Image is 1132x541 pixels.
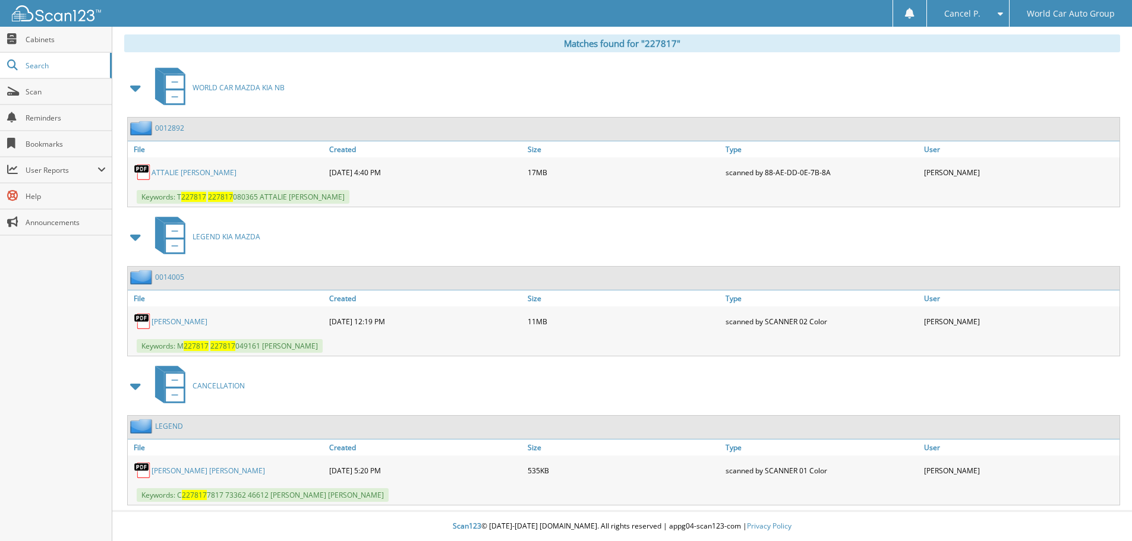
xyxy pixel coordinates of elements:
a: User [921,141,1120,157]
a: Type [723,141,921,157]
div: [DATE] 5:20 PM [326,458,525,482]
div: [DATE] 12:19 PM [326,309,525,333]
a: [PERSON_NAME] [PERSON_NAME] [152,466,265,476]
img: PDF.png [134,163,152,181]
span: Reminders [26,113,106,123]
img: PDF.png [134,461,152,479]
a: File [128,439,326,455]
span: 227817 [182,490,207,500]
a: CANCELLATION [148,362,245,409]
span: Cabinets [26,34,106,45]
span: User Reports [26,165,97,175]
img: scan123-logo-white.svg [12,5,101,21]
span: 227817 [210,341,235,351]
a: Size [525,290,723,306]
div: scanned by 88-AE-DD-0E-7B-8A [723,160,921,184]
a: [PERSON_NAME] [152,317,207,327]
a: LEGEND KIA MAZDA [148,213,260,260]
a: Size [525,141,723,157]
div: [PERSON_NAME] [921,458,1120,482]
img: folder2.png [130,419,155,434]
a: 0012892 [155,123,184,133]
img: PDF.png [134,312,152,330]
span: Scan [26,87,106,97]
span: Announcements [26,217,106,227]
span: Keywords: M 049161 [PERSON_NAME] [137,339,323,353]
a: ATTALIE [PERSON_NAME] [152,167,237,178]
a: User [921,439,1120,455]
div: © [DATE]-[DATE] [DOMAIN_NAME]. All rights reserved | appg04-scan123-com | [112,512,1132,541]
div: [DATE] 4:40 PM [326,160,525,184]
div: 11MB [525,309,723,333]
span: 227817 [208,192,233,202]
span: LEGEND KIA MAZDA [193,232,260,242]
span: 227817 [184,341,209,351]
div: [PERSON_NAME] [921,160,1120,184]
span: Help [26,191,106,201]
a: LEGEND [155,421,183,431]
a: Size [525,439,723,455]
img: folder2.png [130,121,155,135]
a: WORLD CAR MAZDA KIA NB [148,64,285,111]
iframe: Chat Widget [1073,484,1132,541]
span: World Car Auto Group [1027,10,1115,17]
div: scanned by SCANNER 01 Color [723,458,921,482]
span: Keywords: T 080365 ATTALIE [PERSON_NAME] [137,190,349,204]
div: [PERSON_NAME] [921,309,1120,333]
span: CANCELLATION [193,381,245,391]
span: Cancel P. [944,10,980,17]
a: File [128,290,326,306]
span: Keywords: C 7817 73362 46612 [PERSON_NAME] [PERSON_NAME] [137,488,389,502]
a: Created [326,439,525,455]
span: Search [26,61,104,71]
a: 0014005 [155,272,184,282]
a: Created [326,141,525,157]
div: Matches found for "227817" [124,34,1120,52]
a: Type [723,290,921,306]
a: Created [326,290,525,306]
a: User [921,290,1120,306]
a: File [128,141,326,157]
div: 17MB [525,160,723,184]
div: 535KB [525,458,723,482]
span: 227817 [181,192,206,202]
span: Scan123 [453,521,481,531]
span: Bookmarks [26,139,106,149]
a: Privacy Policy [747,521,792,531]
a: Type [723,439,921,455]
div: scanned by SCANNER 02 Color [723,309,921,333]
span: WORLD CAR MAZDA KIA NB [193,83,285,93]
img: folder2.png [130,270,155,284]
